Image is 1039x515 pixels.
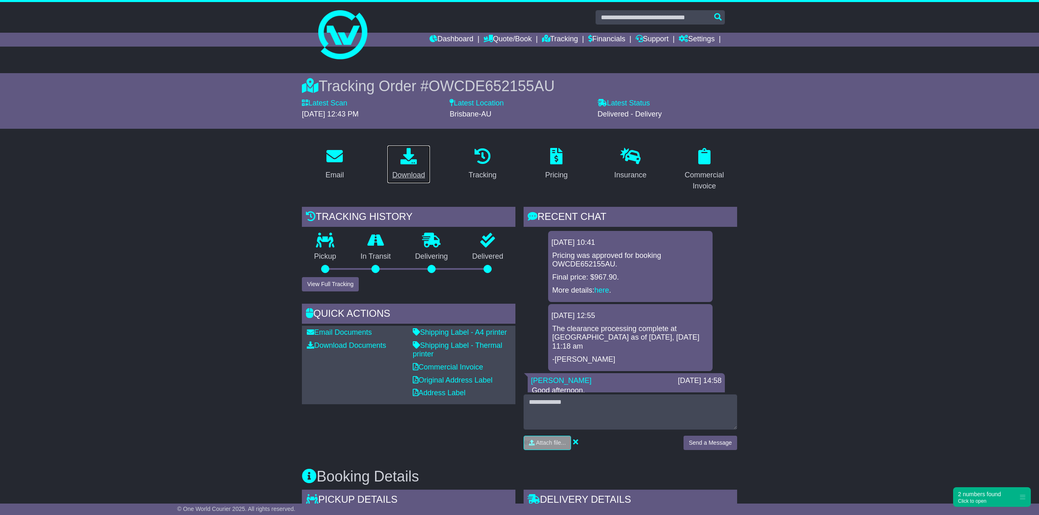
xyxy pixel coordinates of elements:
[302,99,347,108] label: Latest Scan
[551,238,709,247] div: [DATE] 10:41
[684,436,737,450] button: Send a Message
[588,33,625,47] a: Financials
[552,251,708,269] p: Pricing was approved for booking OWCDE652155AU.
[450,99,504,108] label: Latest Location
[552,286,708,295] p: More details: .
[413,341,502,358] a: Shipping Label - Thermal printer
[302,77,737,95] div: Tracking Order #
[450,110,491,118] span: Brisbane-AU
[392,170,425,181] div: Download
[469,170,497,181] div: Tracking
[302,304,515,326] div: Quick Actions
[542,33,578,47] a: Tracking
[614,170,646,181] div: Insurance
[460,252,516,261] p: Delivered
[387,145,430,184] a: Download
[302,277,359,291] button: View Full Tracking
[671,145,737,195] a: Commercial Invoice
[598,99,650,108] label: Latest Status
[463,145,502,184] a: Tracking
[320,145,349,184] a: Email
[307,328,372,336] a: Email Documents
[413,328,507,336] a: Shipping Label - A4 printer
[598,110,662,118] span: Delivered - Delivery
[524,207,737,229] div: RECENT CHAT
[430,33,473,47] a: Dashboard
[349,252,403,261] p: In Transit
[609,145,652,184] a: Insurance
[302,468,737,485] h3: Booking Details
[540,145,573,184] a: Pricing
[552,273,708,282] p: Final price: $967.90.
[326,170,344,181] div: Email
[594,286,609,294] a: here
[551,311,709,320] div: [DATE] 12:55
[679,33,715,47] a: Settings
[524,490,737,512] div: Delivery Details
[177,506,295,512] span: © One World Courier 2025. All rights reserved.
[429,78,555,94] span: OWCDE652155AU
[302,490,515,512] div: Pickup Details
[678,376,722,385] div: [DATE] 14:58
[552,355,708,364] p: -[PERSON_NAME]
[636,33,669,47] a: Support
[307,341,386,349] a: Download Documents
[532,386,721,395] p: Good afternoon,
[552,325,708,351] p: The clearance processing complete at [GEOGRAPHIC_DATA] as of [DATE], [DATE] 11:18 am
[677,170,732,192] div: Commercial Invoice
[484,33,532,47] a: Quote/Book
[545,170,568,181] div: Pricing
[302,252,349,261] p: Pickup
[302,110,359,118] span: [DATE] 12:43 PM
[413,376,493,384] a: Original Address Label
[302,207,515,229] div: Tracking history
[413,363,483,371] a: Commercial Invoice
[413,389,466,397] a: Address Label
[531,376,591,385] a: [PERSON_NAME]
[403,252,460,261] p: Delivering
